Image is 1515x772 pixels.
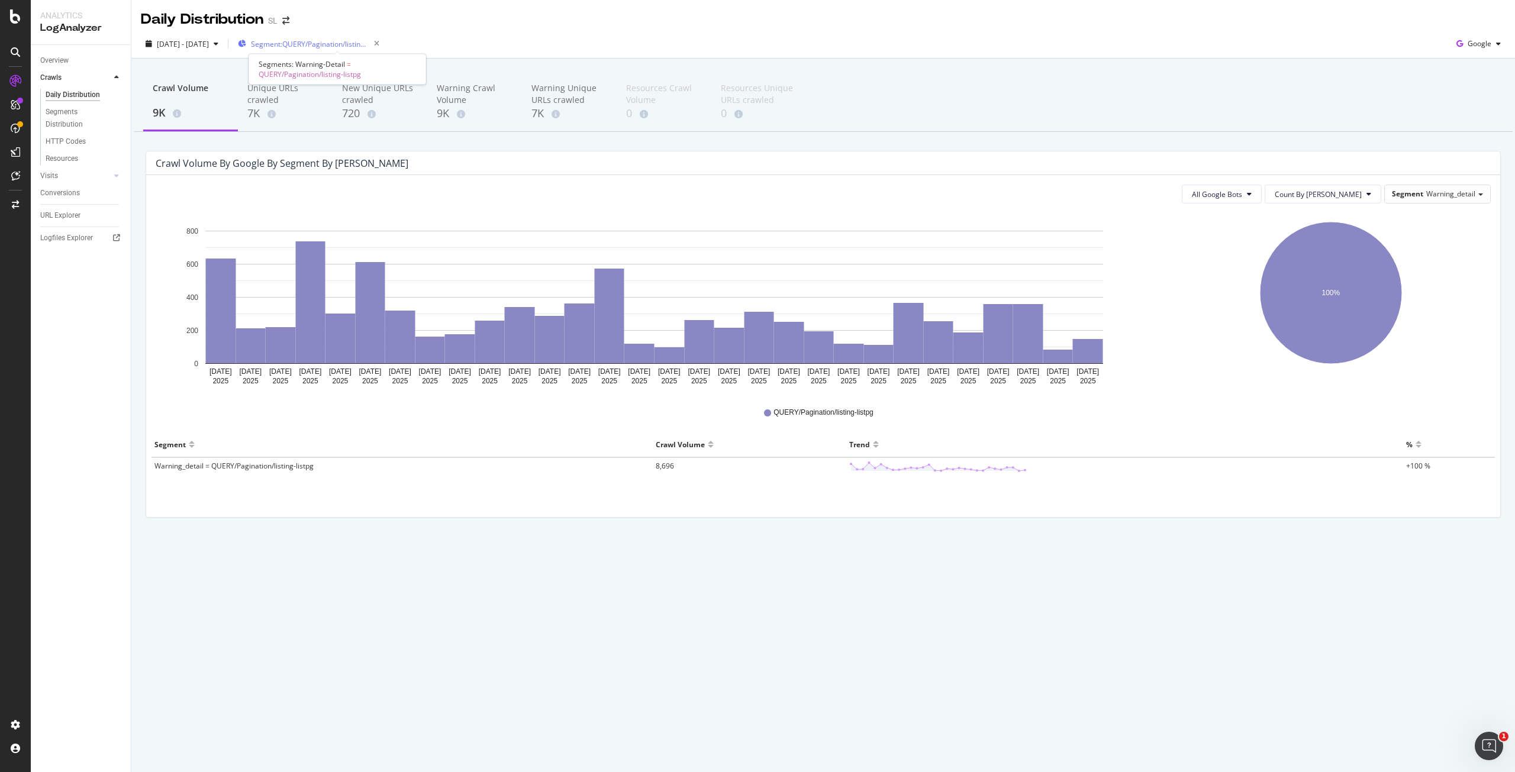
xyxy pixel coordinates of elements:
div: 0 [626,106,702,121]
div: A chart. [156,213,1153,390]
text: [DATE] [747,367,770,376]
text: [DATE] [508,367,531,376]
text: 2025 [691,377,707,385]
span: Segments: Warning-Detail [259,59,345,69]
span: Segment: QUERY/Pagination/listing-listpg [251,39,369,49]
text: [DATE] [1047,367,1069,376]
text: [DATE] [269,367,292,376]
div: Crawl Volume [656,435,705,454]
button: All Google Bots [1182,185,1262,204]
div: Resources Crawl Volume [626,82,702,106]
text: 100% [1321,289,1340,297]
text: 2025 [751,377,767,385]
div: Segments Distribution [46,106,111,131]
text: 400 [186,293,198,302]
div: Conversions [40,187,80,199]
text: [DATE] [778,367,800,376]
text: [DATE] [299,367,321,376]
text: 2025 [901,377,917,385]
iframe: Intercom live chat [1475,732,1503,760]
text: [DATE] [897,367,920,376]
button: Segment:QUERY/Pagination/listing-listpg [233,34,384,53]
text: [DATE] [1017,367,1039,376]
text: [DATE] [957,367,979,376]
div: 720 [342,106,418,121]
text: [DATE] [868,367,890,376]
span: 1 [1499,732,1508,741]
div: New Unique URLs crawled [342,82,418,106]
text: 2025 [333,377,349,385]
text: [DATE] [808,367,830,376]
span: QUERY/Pagination/listing-listpg [773,408,873,418]
text: [DATE] [239,367,262,376]
div: Visits [40,170,58,182]
div: 9K [153,105,228,121]
a: Logfiles Explorer [40,232,123,244]
text: 2025 [781,377,797,385]
button: [DATE] - [DATE] [141,34,223,53]
text: 2025 [1050,377,1066,385]
a: Visits [40,170,111,182]
a: HTTP Codes [46,135,123,148]
a: Overview [40,54,123,67]
text: [DATE] [329,367,352,376]
div: Trend [849,435,870,454]
text: 2025 [302,377,318,385]
span: 8,696 [656,461,674,471]
div: arrow-right-arrow-left [282,17,289,25]
text: [DATE] [1076,367,1099,376]
div: URL Explorer [40,209,80,222]
div: 7K [247,106,323,121]
a: Crawls [40,72,111,84]
text: 2025 [572,377,588,385]
text: 2025 [541,377,557,385]
text: 2025 [811,377,827,385]
span: Count By Day [1275,189,1362,199]
div: Segment [154,435,186,454]
div: Resources [46,153,78,165]
div: Crawls [40,72,62,84]
div: 7K [531,106,607,121]
svg: A chart. [1171,213,1491,390]
div: Analytics [40,9,121,21]
text: 2025 [452,377,468,385]
a: Daily Distribution [46,89,123,101]
div: HTTP Codes [46,135,86,148]
div: Warning Crawl Volume [437,82,512,106]
div: 9K [437,106,512,121]
span: Warning_detail [1426,189,1475,199]
text: [DATE] [837,367,860,376]
text: 2025 [243,377,259,385]
text: 2025 [422,377,438,385]
span: Google [1468,38,1491,49]
text: 2025 [212,377,228,385]
text: [DATE] [658,367,681,376]
span: Segment [1392,189,1423,199]
text: 2025 [960,377,976,385]
text: 2025 [871,377,887,385]
text: [DATE] [598,367,621,376]
text: 0 [194,360,198,368]
div: LogAnalyzer [40,21,121,35]
text: 800 [186,227,198,235]
div: % [1406,435,1413,454]
a: Resources [46,153,123,165]
span: = [347,59,351,69]
button: Google [1452,34,1506,53]
text: 2025 [362,377,378,385]
text: 2025 [631,377,647,385]
div: Unique URLs crawled [247,82,323,106]
text: [DATE] [479,367,501,376]
div: Daily Distribution [141,9,263,30]
span: All Google Bots [1192,189,1242,199]
text: 2025 [930,377,946,385]
text: 2025 [990,377,1006,385]
text: [DATE] [539,367,561,376]
text: 2025 [272,377,288,385]
text: 2025 [601,377,617,385]
span: Warning_detail = QUERY/Pagination/listing-listpg [154,461,314,471]
text: [DATE] [449,367,471,376]
text: 200 [186,327,198,335]
div: 0 [721,106,797,121]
